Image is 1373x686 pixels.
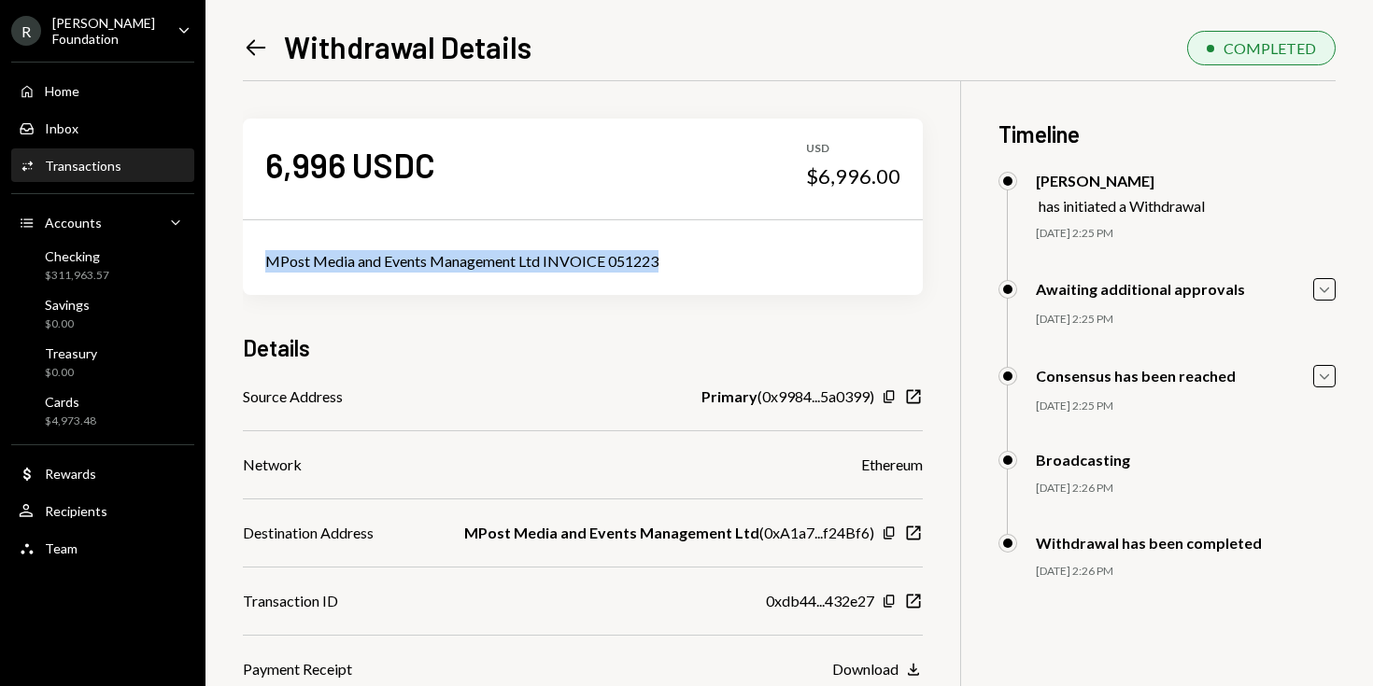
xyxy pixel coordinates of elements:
[284,28,531,65] h1: Withdrawal Details
[806,163,900,189] div: $6,996.00
[1036,534,1262,552] div: Withdrawal has been completed
[45,503,107,519] div: Recipients
[45,248,109,264] div: Checking
[45,394,96,410] div: Cards
[11,340,194,385] a: Treasury$0.00
[1036,564,1336,580] div: [DATE] 2:26 PM
[11,16,41,46] div: R
[45,316,90,332] div: $0.00
[45,158,121,174] div: Transactions
[11,456,194,490] a: Rewards
[998,119,1336,149] h3: Timeline
[1036,226,1336,242] div: [DATE] 2:25 PM
[701,385,874,408] div: ( 0x9984...5a0399 )
[806,141,900,157] div: USD
[1039,197,1205,215] div: has initiated a Withdrawal
[11,74,194,107] a: Home
[832,660,899,678] div: Download
[1036,280,1245,298] div: Awaiting additional approvals
[45,540,78,556] div: Team
[1036,451,1130,469] div: Broadcasting
[1036,367,1236,385] div: Consensus has been reached
[45,268,109,284] div: $311,963.57
[464,522,759,544] b: MPost Media and Events Management Ltd
[766,590,874,612] div: 0xdb44...432e27
[11,243,194,287] a: Checking$311,963.57
[1036,312,1336,328] div: [DATE] 2:25 PM
[45,466,96,482] div: Rewards
[464,522,874,544] div: ( 0xA1a7...f24Bf6 )
[45,365,97,381] div: $0.00
[1036,399,1336,414] div: [DATE] 2:25 PM
[265,250,900,273] div: MPost Media and Events Management Ltd INVOICE 051223
[45,83,79,99] div: Home
[45,215,102,231] div: Accounts
[11,531,194,565] a: Team
[52,15,163,47] div: [PERSON_NAME] Foundation
[45,297,90,313] div: Savings
[45,413,96,429] div: $4,973.48
[11,494,194,527] a: Recipients
[11,291,194,336] a: Savings$0.00
[832,660,923,680] button: Download
[1036,481,1336,497] div: [DATE] 2:26 PM
[243,590,338,612] div: Transaction ID
[11,388,194,433] a: Cards$4,973.48
[11,148,194,182] a: Transactions
[243,385,343,408] div: Source Address
[11,205,194,239] a: Accounts
[265,144,435,186] div: 6,996 USDC
[701,385,757,408] b: Primary
[243,454,302,476] div: Network
[243,658,352,680] div: Payment Receipt
[861,454,923,476] div: Ethereum
[1224,39,1316,57] div: COMPLETED
[45,120,78,136] div: Inbox
[11,111,194,145] a: Inbox
[243,522,374,544] div: Destination Address
[243,332,310,363] h3: Details
[45,345,97,361] div: Treasury
[1036,172,1205,189] div: [PERSON_NAME]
